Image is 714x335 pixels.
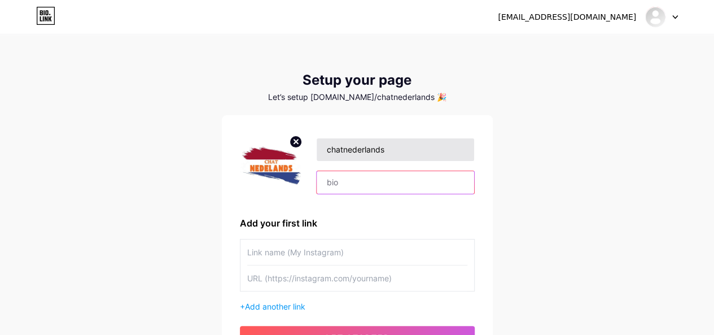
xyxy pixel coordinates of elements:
[245,302,305,311] span: Add another link
[247,240,467,265] input: Link name (My Instagram)
[240,301,475,312] div: +
[498,11,636,23] div: [EMAIL_ADDRESS][DOMAIN_NAME]
[240,216,475,230] div: Add your first link
[222,93,493,102] div: Let’s setup [DOMAIN_NAME]/chatnederlands 🎉
[317,138,474,161] input: Your name
[222,72,493,88] div: Setup your page
[240,133,303,198] img: profile pic
[247,266,467,291] input: URL (https://instagram.com/yourname)
[645,6,666,28] img: chatnederlands
[317,171,474,194] input: bio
